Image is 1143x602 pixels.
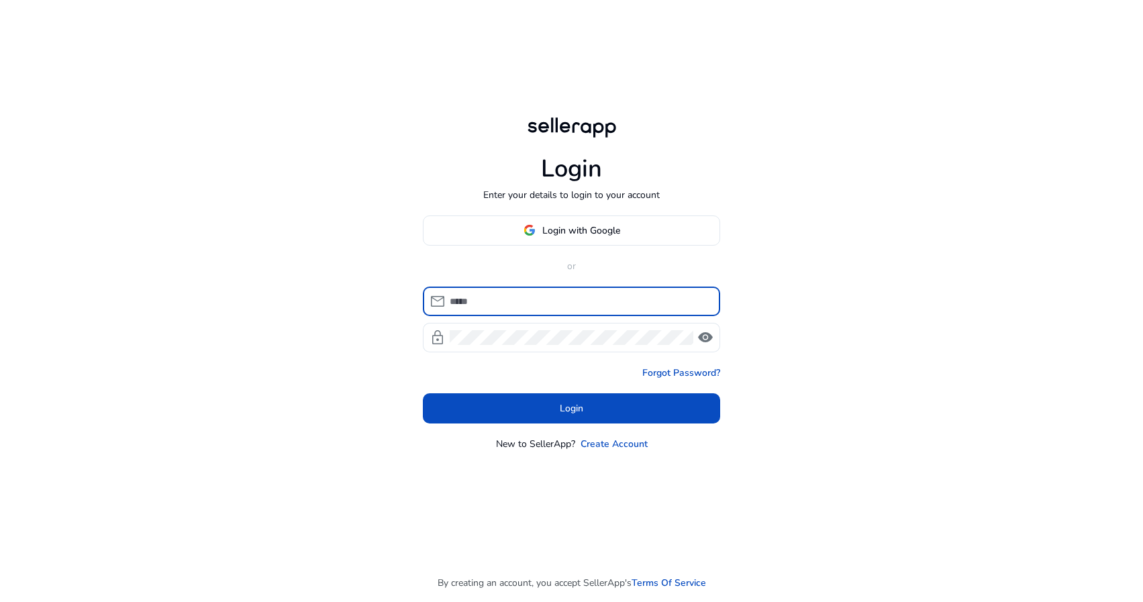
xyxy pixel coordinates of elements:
img: google-logo.svg [524,224,536,236]
button: Login [423,393,720,423]
span: mail [430,293,446,309]
h1: Login [541,154,602,183]
span: lock [430,330,446,346]
span: Login with Google [542,223,620,238]
a: Create Account [581,437,648,451]
button: Login with Google [423,215,720,246]
a: Forgot Password? [642,366,720,380]
p: New to SellerApp? [496,437,575,451]
span: visibility [697,330,713,346]
a: Terms Of Service [632,576,706,590]
p: or [423,259,720,273]
span: Login [560,401,583,415]
p: Enter your details to login to your account [483,188,660,202]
